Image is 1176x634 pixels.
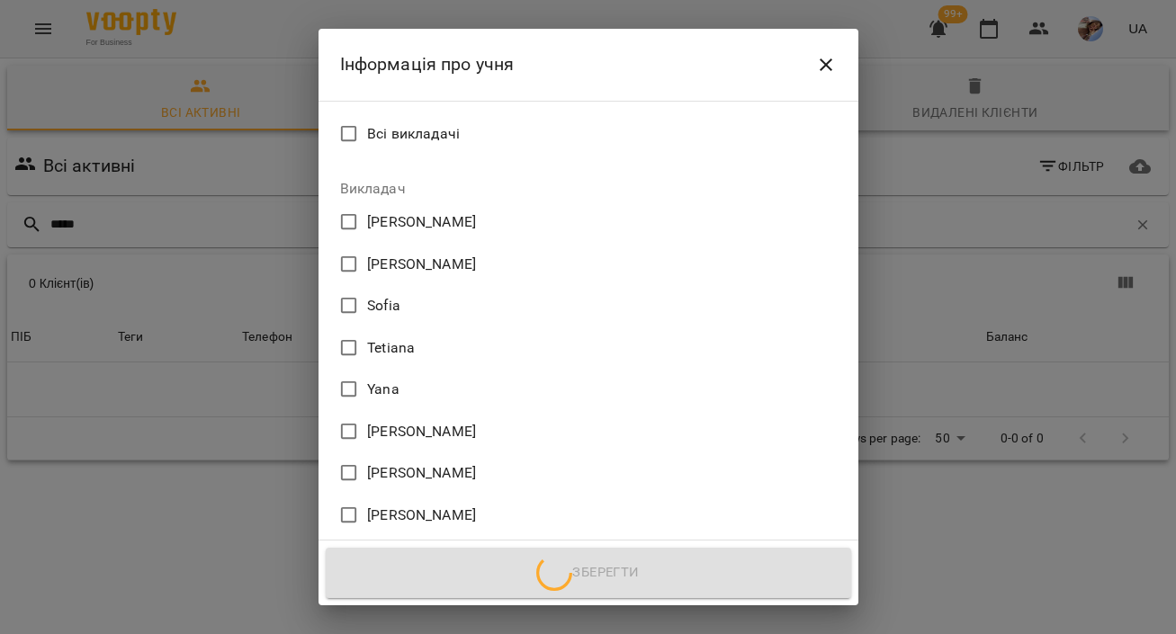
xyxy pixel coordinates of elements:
[367,254,476,275] span: [PERSON_NAME]
[367,337,415,359] span: Tetiana
[340,50,515,78] h6: Інформація про учня
[367,295,400,317] span: Sofia
[367,211,476,233] span: [PERSON_NAME]
[367,123,460,145] span: Всі викладачі
[367,379,399,400] span: Yana
[340,182,837,196] label: Викладач
[367,505,476,526] span: [PERSON_NAME]
[804,43,848,86] button: Close
[367,421,476,442] span: [PERSON_NAME]
[367,462,476,484] span: [PERSON_NAME]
